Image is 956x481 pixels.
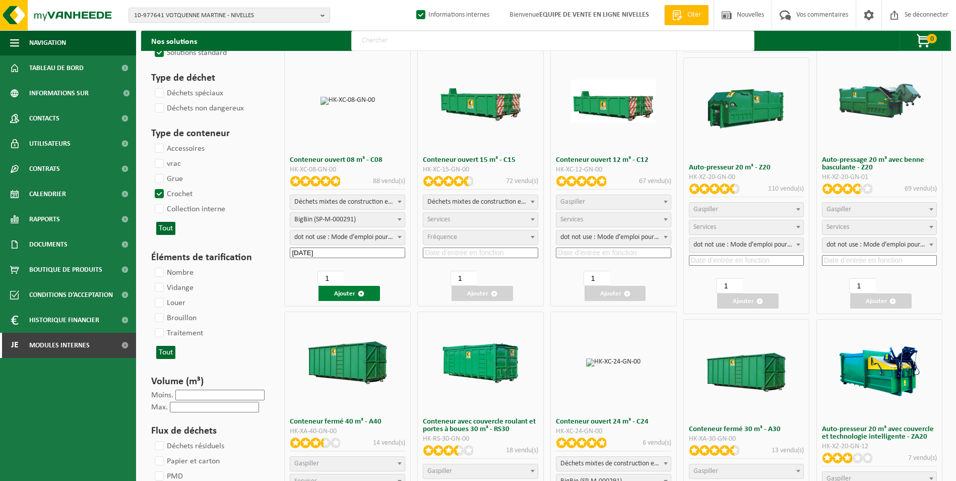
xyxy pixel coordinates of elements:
[151,424,266,439] h3: Flux de déchets
[689,237,804,253] span: dot not use : Manual voor MyVanheede
[423,195,538,210] span: gemengd bouw- en sloopafval (inert en niet inert)
[290,195,405,210] span: gemengd bouw- en sloopafval (inert en niet inert)
[584,271,610,286] input: 1
[10,333,19,358] span: Je
[908,453,937,463] p: 7 vendu(s)
[556,230,671,245] span: dot not use : Manual voor MyVanheede
[427,233,457,241] span: Fréquence
[689,238,804,252] span: dot not use : Manual voor MyVanheede
[153,141,205,156] label: Accessoires
[153,265,194,280] label: Nombre
[153,171,183,187] label: Grue
[290,418,405,426] h3: Conteneur fermé 40 m³ - A40
[556,418,671,426] h3: Conteneur ouvert 24 m³ - C24
[153,311,197,326] label: Brouillon
[900,31,950,51] button: 0
[334,290,355,297] font: Ajouter
[29,55,84,81] span: Tableau de bord
[290,428,405,435] div: HK-XA-40-GN-00
[134,8,316,23] span: 10-977641 VOTQUENNE MARTINE - NIVELLES
[704,349,789,392] img: HK-XA-30-GN-00
[290,166,405,173] div: HK-XC-08-GN-00
[643,438,671,448] p: 6 vendu(s)
[822,174,937,181] div: HK-XZ-20-GN-01
[423,156,538,164] h3: Conteneur ouvert 15 m³ - C15
[822,238,937,252] span: dot not use : Manual voor MyVanheede
[822,237,937,253] span: dot not use : Manual voor MyVanheede
[438,80,524,123] img: HK-XC-15-GN-00
[151,374,266,389] h3: Volume (m³)
[849,278,875,293] input: 1
[290,230,405,245] span: dot not use : Manual voor MyVanheede
[423,248,538,258] input: Date d’entrée en fonction
[151,126,266,141] h3: Type de conteneur
[704,66,789,151] img: HK-XZ-20-GN-00
[351,31,754,51] input: Chercher
[29,106,59,131] span: Contacts
[318,286,380,301] button: Ajouter
[822,156,937,171] h3: Auto-pressage 20 m³ avec benne basculante - Z20
[689,164,804,171] h3: Auto-presseur 20 m³ - Z20
[822,426,937,441] h3: Auto-presseur 20 m³ avec couvercle et technologie intelligente - ZA20
[689,436,804,443] div: HK-XA-30-GN-00
[506,176,538,187] p: 72 vendu(s)
[850,293,912,309] button: Ajouter
[290,156,405,164] h3: Conteneur ouvert 08 m³ - C08
[570,80,656,123] img: HK-XC-12-GN-00
[290,212,405,227] span: BigBin (SP-M-000291)
[29,30,66,55] span: Navigation
[373,438,405,448] p: 14 vendu(s)
[153,326,203,341] label: Traitement
[826,206,851,213] span: Gaspiller
[153,86,223,101] label: Déchets spéciaux
[689,255,804,266] input: Date d’entrée en fonction
[317,271,344,286] input: 1
[29,81,116,106] span: Informations sur l’entreprise
[151,250,266,265] h3: Éléments de tarification
[153,454,220,469] label: Papier et carton
[556,457,671,471] span: gemengd bouw- en sloopafval (inert en niet inert)
[290,230,405,245] span: dot not use : Manual voor MyVanheede
[29,333,90,358] span: Modules internes
[153,295,185,311] label: Louer
[290,248,405,258] input: Date d’entrée en fonction
[556,248,671,258] input: Date d’entrée en fonction
[305,341,391,384] img: HK-XA-40-GN-00
[586,358,641,367] img: HK-XC-24-GN-00
[689,426,804,433] h3: Conteneur fermé 30 m³ - A30
[151,391,173,399] label: Moins.
[414,8,489,23] label: Informations internes
[693,223,716,231] span: Services
[29,232,68,257] span: Documents
[151,403,168,411] label: Max.
[423,436,538,443] div: HK-RS-30-GN-00
[866,298,887,305] font: Ajouter
[153,202,225,217] label: Collection interne
[509,11,649,19] font: Bienvenue
[693,206,718,213] span: Gaspiller
[716,278,742,293] input: 1
[290,213,405,227] span: BigBin (SP-M-000291)
[153,156,181,171] label: vrac
[837,80,922,123] img: HK-XZ-20-GN-01
[556,156,671,164] h3: Conteneur ouvert 12 m³ - C12
[294,460,319,467] span: Gaspiller
[290,195,405,209] span: gemengd bouw- en sloopafval (inert en niet inert)
[506,445,538,456] p: 18 vendu(s)
[153,101,244,116] label: Déchets non dangereux
[467,290,488,297] font: Ajouter
[29,282,113,308] span: Conditions d’acceptation
[423,195,538,209] span: gemengd bouw- en sloopafval (inert en niet inert)
[427,467,452,475] span: Gaspiller
[539,11,649,19] strong: EQUIPE DE VENTE EN LIGNE NIVELLES
[438,341,524,384] img: HK-RS-30-GN-00
[822,255,937,266] input: Date d’entrée en fonction
[905,184,937,194] p: 69 vendu(s)
[156,222,175,235] button: Tout
[560,216,583,223] span: Services
[153,280,194,295] label: Vidange
[556,230,671,245] span: dot not use : Manual voor MyVanheede
[927,34,937,43] span: 0
[423,418,538,433] h3: Conteneur avec couvercle roulant et portes à boues 30 m³ - RS30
